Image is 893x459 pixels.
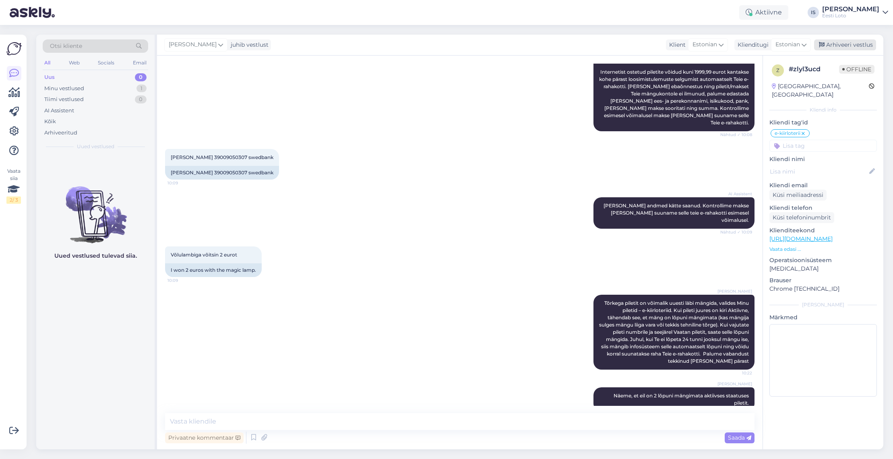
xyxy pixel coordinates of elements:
div: Web [67,58,81,68]
span: 10:22 [722,370,752,376]
span: [PERSON_NAME] [169,40,217,49]
span: Võlulambiga võitsin 2 eurot [171,252,237,258]
p: [MEDICAL_DATA] [769,265,877,273]
span: Offline [839,65,874,74]
p: Uued vestlused tulevad siia. [54,252,137,260]
div: Klienditugi [734,41,769,49]
div: Aktiivne [739,5,788,20]
div: [PERSON_NAME] 39009050307 swedbank [165,166,279,180]
p: Kliendi email [769,181,877,190]
div: Küsi meiliaadressi [769,190,827,201]
p: Chrome [TECHNICAL_ID] [769,285,877,293]
span: [PERSON_NAME] [717,288,752,294]
div: Eesti Loto [822,12,879,19]
img: No chats [36,172,155,244]
span: Saada [728,434,751,441]
div: Arhiveeritud [44,129,77,137]
span: Nähtud ✓ 10:09 [720,229,752,235]
span: 10:09 [167,180,198,186]
div: I won 2 euros with the magic lamp. [165,263,262,277]
div: Uus [44,73,55,81]
p: Kliendi telefon [769,204,877,212]
img: Askly Logo [6,41,22,56]
span: [PERSON_NAME] andmed kätte saanud. Kontrollime makse [PERSON_NAME] suuname selle teie e-rahakotti... [604,203,750,223]
p: Brauser [769,276,877,285]
span: Otsi kliente [50,42,82,50]
div: Minu vestlused [44,85,84,93]
div: IS [808,7,819,18]
span: [PERSON_NAME] [717,381,752,387]
div: Küsi telefoninumbrit [769,212,834,223]
div: [GEOGRAPHIC_DATA], [GEOGRAPHIC_DATA] [772,82,869,99]
div: Socials [96,58,116,68]
span: e-kiirloterii [775,131,800,136]
div: Kõik [44,118,56,126]
div: Vaata siia [6,167,21,204]
p: Operatsioonisüsteem [769,256,877,265]
span: Uued vestlused [77,143,114,150]
div: Arhiveeri vestlus [814,39,876,50]
div: [PERSON_NAME] [769,301,877,308]
div: 0 [135,73,147,81]
div: [PERSON_NAME] [822,6,879,12]
span: Nähtud ✓ 10:08 [720,132,752,138]
div: 2 / 3 [6,196,21,204]
div: Tiimi vestlused [44,95,84,103]
span: AI Assistent [722,191,752,197]
div: # zlyl3ucd [789,64,839,74]
p: Vaata edasi ... [769,246,877,253]
input: Lisa nimi [770,167,868,176]
div: 0 [135,95,147,103]
a: [URL][DOMAIN_NAME] [769,235,833,242]
a: [PERSON_NAME]Eesti Loto [822,6,888,19]
p: Kliendi nimi [769,155,877,163]
p: Kliendi tag'id [769,118,877,127]
div: Privaatne kommentaar [165,432,244,443]
span: Estonian [775,40,800,49]
div: AI Assistent [44,107,74,115]
div: Kliendi info [769,106,877,114]
span: Tõrkega piletit on võimalik uuesti läbi mängida, valides Minu piletid – e-kiirloteriid. Kui pilet... [599,300,750,364]
span: [PERSON_NAME] 39009050307 swedbank [171,154,273,160]
span: z [776,67,779,73]
p: Klienditeekond [769,226,877,235]
div: Email [131,58,148,68]
span: 10:09 [167,277,198,283]
div: All [43,58,52,68]
div: Klient [666,41,686,49]
span: Näeme, et eil on 2 lõpuni mängimata aktiivses staatuses piletit. [614,393,750,406]
div: juhib vestlust [227,41,269,49]
div: 1 [136,85,147,93]
input: Lisa tag [769,140,877,152]
p: Märkmed [769,313,877,322]
span: Estonian [692,40,717,49]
